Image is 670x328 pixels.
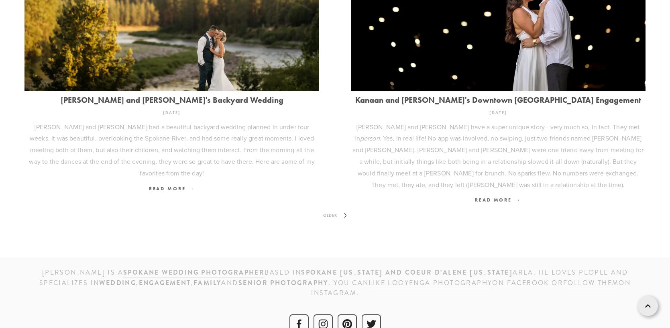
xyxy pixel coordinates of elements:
strong: family [193,278,221,287]
span: Older [320,210,340,221]
strong: wedding [99,278,136,287]
a: Kanaan and [PERSON_NAME]'s Downtown [GEOGRAPHIC_DATA] Engagement [351,96,646,104]
span: Read More [475,197,521,203]
a: Read More [24,183,320,195]
a: follow them [563,278,619,288]
em: person [360,134,380,143]
strong: senior photography [238,278,328,287]
h3: [PERSON_NAME] is a based IN area. He loves people and specializes in , , and . You can on Faceboo... [24,267,646,298]
time: [DATE] [489,107,507,118]
a: Older [317,206,354,225]
a: [PERSON_NAME] and [PERSON_NAME]'s Backyard Wedding [24,96,320,104]
strong: SPOKANE [US_STATE] and Coeur d’Alene [US_STATE] [301,268,513,277]
p: [PERSON_NAME] and [PERSON_NAME] have a super unique story - very much so, in fact. They met in . ... [351,121,646,191]
a: like Looyenga Photography [369,278,492,288]
p: [PERSON_NAME] and [PERSON_NAME] had a beautiful backyard wedding planned in under four weeks. It ... [24,121,320,179]
strong: engagement [139,278,191,287]
strong: Spokane wedding photographer [123,268,265,277]
span: Read More [149,185,195,192]
time: [DATE] [163,107,181,118]
a: Spokane wedding photographer [123,268,265,278]
a: Read More [351,194,646,206]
